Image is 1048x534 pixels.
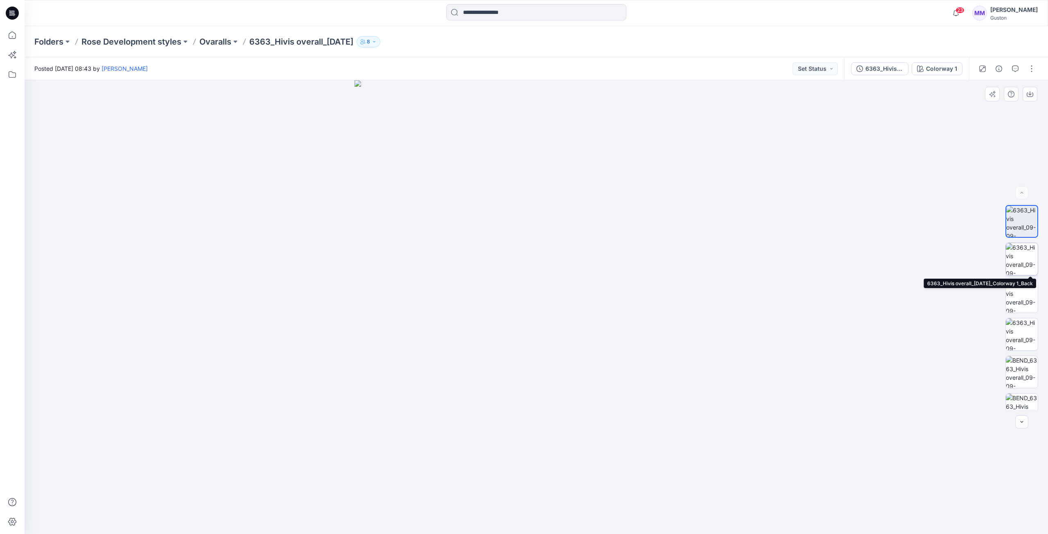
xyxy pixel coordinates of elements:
a: Rose Development styles [81,36,181,47]
button: Details [992,62,1005,75]
a: Ovaralls [199,36,231,47]
img: 6363_Hivis overall_09-09-2025_Colorway 1_Back [1006,243,1038,275]
img: BEND_6363_Hivis overall_09-09-2025_Colorway 1_Front [1006,356,1038,388]
div: [PERSON_NAME] [990,5,1038,15]
span: 23 [955,7,964,14]
p: 8 [367,37,370,46]
button: 8 [357,36,380,47]
img: 6363_Hivis overall_09-09-2025_Colorway 1_Left [1006,281,1038,313]
span: Posted [DATE] 08:43 by [34,64,148,73]
img: eyJhbGciOiJIUzI1NiIsImtpZCI6IjAiLCJzbHQiOiJzZXMiLCJ0eXAiOiJKV1QifQ.eyJkYXRhIjp7InR5cGUiOiJzdG9yYW... [355,80,718,534]
div: MM [972,6,987,20]
button: 6363_Hivis overall_[DATE] [851,62,908,75]
div: Guston [990,15,1038,21]
div: Colorway 1 [926,64,957,73]
button: Colorway 1 [912,62,962,75]
img: 6363_Hivis overall_09-09-2025_Colorway 1_Right [1006,318,1038,350]
div: 6363_Hivis overall_[DATE] [865,64,903,73]
a: [PERSON_NAME] [102,65,148,72]
img: BEND_6363_Hivis overall_09-09-2025_Colorway 1_Back [1006,394,1038,426]
p: 6363_Hivis overall_[DATE] [249,36,353,47]
img: 6363_Hivis overall_09-09-2025_Colorway 1_Front [1006,206,1037,237]
a: Folders [34,36,63,47]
